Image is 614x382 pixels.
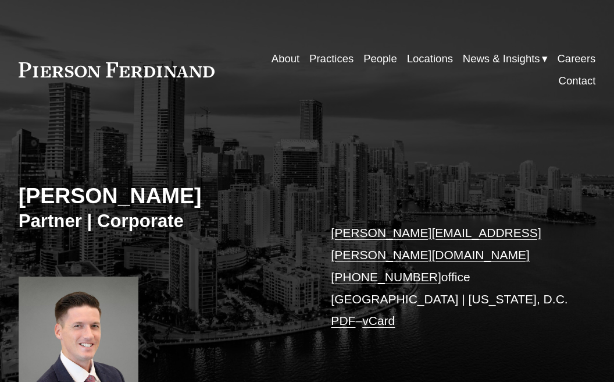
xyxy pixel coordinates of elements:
a: People [363,48,397,70]
a: [PERSON_NAME][EMAIL_ADDRESS][PERSON_NAME][DOMAIN_NAME] [331,226,541,261]
a: Careers [557,48,595,70]
a: PDF [331,314,355,327]
a: Locations [407,48,453,70]
a: Contact [559,70,596,91]
h3: Partner | Corporate [19,210,307,233]
span: News & Insights [463,49,540,68]
p: office [GEOGRAPHIC_DATA] | [US_STATE], D.C. – [331,222,572,333]
a: folder dropdown [463,48,548,70]
a: About [272,48,299,70]
a: Practices [309,48,354,70]
a: [PHONE_NUMBER] [331,270,441,284]
a: vCard [362,314,395,327]
h2: [PERSON_NAME] [19,183,307,209]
